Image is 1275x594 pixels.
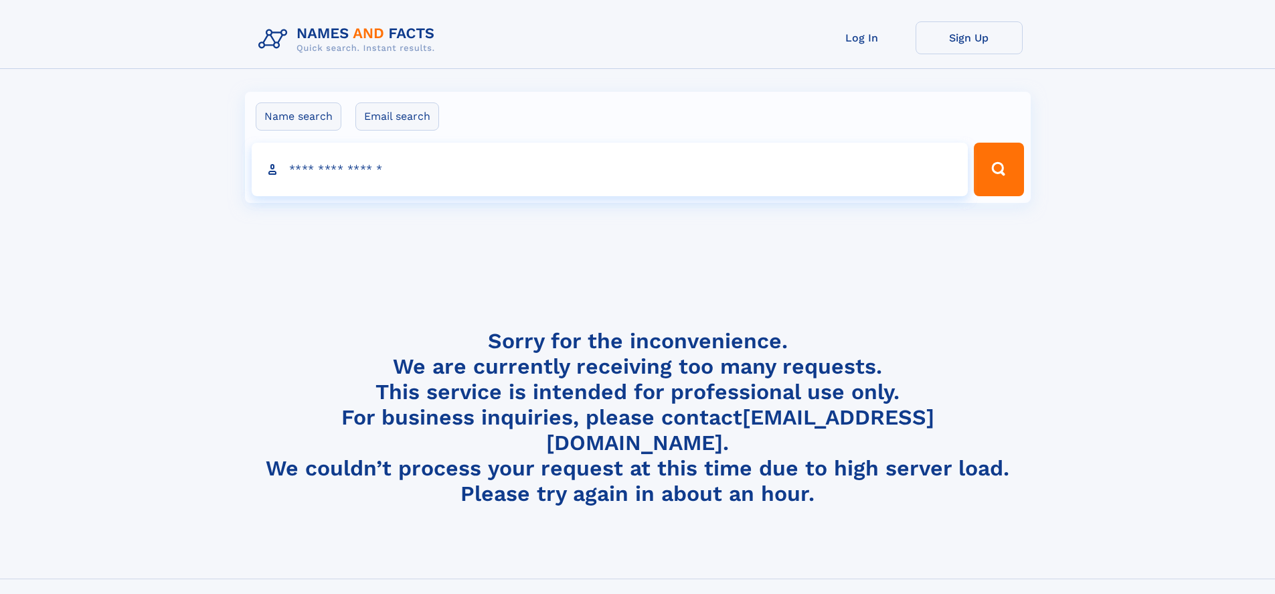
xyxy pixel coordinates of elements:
[809,21,916,54] a: Log In
[253,21,446,58] img: Logo Names and Facts
[253,328,1023,507] h4: Sorry for the inconvenience. We are currently receiving too many requests. This service is intend...
[252,143,968,196] input: search input
[256,102,341,131] label: Name search
[916,21,1023,54] a: Sign Up
[974,143,1023,196] button: Search Button
[546,404,934,455] a: [EMAIL_ADDRESS][DOMAIN_NAME]
[355,102,439,131] label: Email search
